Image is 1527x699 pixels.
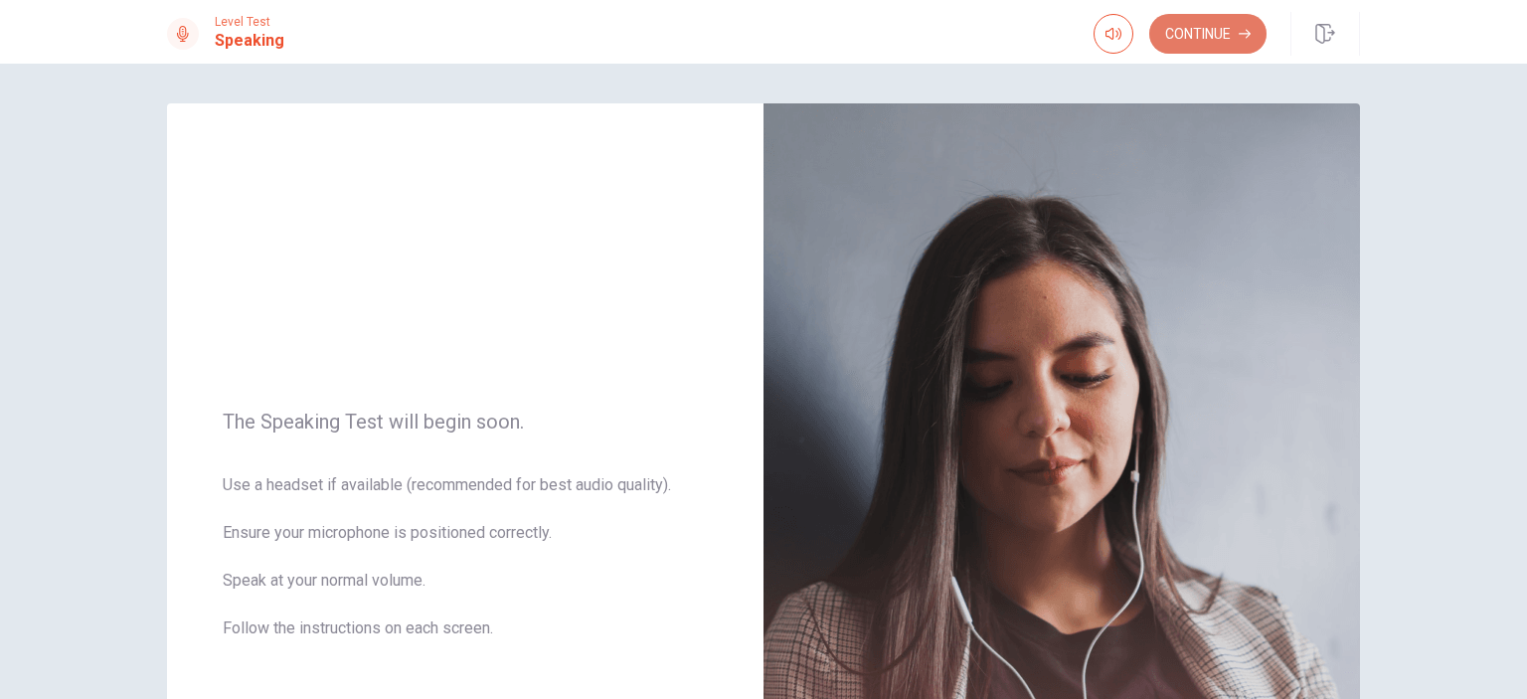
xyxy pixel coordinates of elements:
[215,29,284,53] h1: Speaking
[1149,14,1267,54] button: Continue
[215,15,284,29] span: Level Test
[223,473,708,664] span: Use a headset if available (recommended for best audio quality). Ensure your microphone is positi...
[223,410,708,434] span: The Speaking Test will begin soon.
